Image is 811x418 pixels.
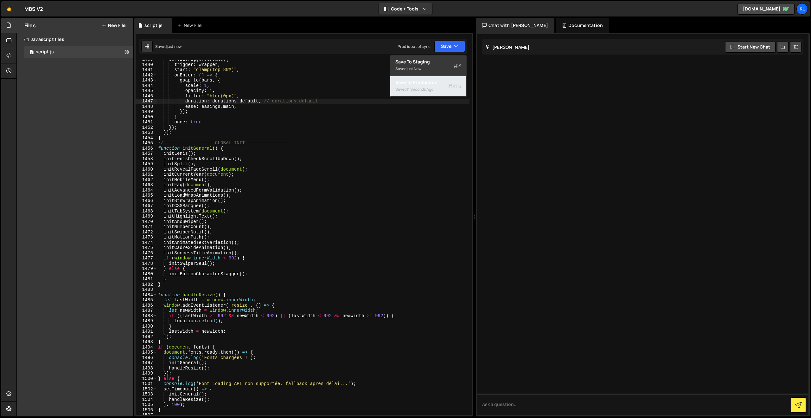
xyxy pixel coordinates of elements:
button: Save [434,41,465,52]
a: [DOMAIN_NAME] [738,3,795,15]
div: 1462 [136,177,157,183]
div: 1483 [136,287,157,292]
div: 1445 [136,88,157,94]
div: 1455 [136,140,157,146]
div: 1495 [136,350,157,355]
div: 1440 [136,62,157,68]
div: 1442 [136,73,157,78]
span: S [453,62,461,69]
div: Prod is out of sync [398,44,431,49]
div: 1467 [136,203,157,209]
div: 1498 [136,366,157,371]
div: 1472 [136,230,157,235]
div: script.js [144,22,163,29]
button: Save to ProductionS Saved11 seconds ago [390,76,466,97]
div: 1492 [136,334,157,340]
div: 1507 [136,413,157,418]
div: Saved [155,44,182,49]
div: MBS V2 [24,5,43,13]
div: 1503 [136,392,157,397]
div: 1461 [136,172,157,177]
button: Code + Tools [379,3,432,15]
div: 1489 [136,318,157,324]
span: S [448,83,461,89]
div: 1456 [136,146,157,151]
div: 1493 [136,339,157,345]
div: 1500 [136,376,157,382]
div: 1496 [136,355,157,361]
div: Save to Production [395,79,461,86]
div: 1439 [136,57,157,62]
div: 1482 [136,282,157,287]
div: 1446 [136,94,157,99]
div: 1443 [136,78,157,83]
div: Javascript files [17,33,133,46]
div: 1475 [136,245,157,251]
div: just now [167,44,182,49]
div: 1450 [136,114,157,120]
button: Start new chat [725,41,776,53]
div: Saved [395,65,461,73]
div: 1505 [136,402,157,408]
div: 1464 [136,188,157,193]
div: 1470 [136,219,157,225]
h2: Files [24,22,36,29]
button: Save to StagingS Savedjust now [390,56,466,76]
div: 1491 [136,329,157,334]
div: 1459 [136,161,157,167]
div: 1453 [136,130,157,135]
div: 1504 [136,397,157,402]
div: 1465 [136,193,157,198]
div: 1457 [136,151,157,156]
div: 1441 [136,67,157,73]
div: 1460 [136,167,157,172]
div: 1486 [136,303,157,308]
div: New File [177,22,204,29]
div: 1485 [136,297,157,303]
div: 1466 [136,198,157,204]
span: 1 [30,50,34,55]
div: Save to Staging [395,59,461,65]
div: Chat with [PERSON_NAME] [476,18,554,33]
div: 1488 [136,313,157,319]
div: 1487 [136,308,157,313]
div: 1501 [136,381,157,387]
div: 1454 [136,135,157,141]
div: 1502 [136,387,157,392]
div: 1468 [136,209,157,214]
div: 1479 [136,266,157,271]
div: script.js [36,49,54,55]
div: 1452 [136,125,157,130]
div: 1499 [136,371,157,376]
div: 1474 [136,240,157,245]
div: 1444 [136,83,157,88]
div: 11 seconds ago [406,87,433,92]
div: 1506 [136,408,157,413]
div: 1448 [136,104,157,109]
div: 1481 [136,277,157,282]
div: just now [406,66,421,71]
h2: [PERSON_NAME] [485,44,529,50]
div: 1447 [136,99,157,104]
div: 1478 [136,261,157,266]
div: 1458 [136,156,157,162]
button: New File [102,23,125,28]
div: 1477 [136,256,157,261]
div: 1494 [136,345,157,350]
div: 1484 [136,292,157,298]
div: 1471 [136,224,157,230]
div: 1497 [136,360,157,366]
div: 1463 [136,182,157,188]
a: 🤙 [1,1,17,16]
div: 16372/44284.js [24,46,133,58]
div: 1490 [136,324,157,329]
div: 1451 [136,120,157,125]
div: Saved [395,86,461,93]
div: 1473 [136,235,157,240]
a: Kl [796,3,808,15]
div: Documentation [556,18,609,33]
div: 1480 [136,271,157,277]
div: 1476 [136,251,157,256]
div: 1449 [136,109,157,114]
